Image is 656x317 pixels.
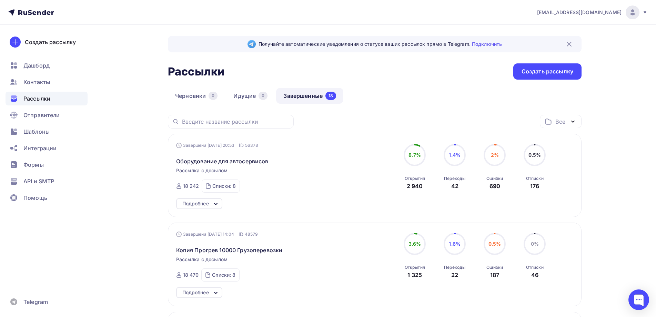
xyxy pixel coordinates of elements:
[259,92,268,100] div: 0
[209,92,218,100] div: 0
[23,94,50,103] span: Рассылки
[23,61,50,70] span: Дашборд
[276,88,343,104] a: Завершенные18
[408,152,421,158] span: 8.7%
[176,167,228,174] span: Рассылка с досылом
[168,65,224,79] h2: Рассылки
[23,144,57,152] span: Интеграции
[530,182,539,190] div: 176
[6,158,88,172] a: Формы
[451,182,458,190] div: 42
[407,182,423,190] div: 2 940
[183,183,199,190] div: 18 242
[6,92,88,105] a: Рассылки
[444,265,465,270] div: Переходы
[23,194,47,202] span: Помощь
[212,183,236,190] div: Списки: 8
[451,271,458,279] div: 22
[491,152,499,158] span: 2%
[449,152,461,158] span: 1.4%
[182,200,209,208] div: Подробнее
[176,256,228,263] span: Рассылка с досылом
[226,88,275,104] a: Идущие0
[528,152,541,158] span: 0.5%
[23,127,50,136] span: Шаблоны
[490,271,499,279] div: 187
[540,115,582,128] button: Все
[23,298,48,306] span: Telegram
[488,241,501,247] span: 0.5%
[486,265,503,270] div: Ошибки
[555,117,565,126] div: Все
[245,231,258,238] span: 48579
[176,142,259,149] div: Завершена [DATE] 20:53
[6,75,88,89] a: Контакты
[25,38,76,46] div: Создать рассылку
[239,142,244,149] span: ID
[405,265,425,270] div: Открытия
[522,68,573,75] div: Создать рассылку
[531,241,539,247] span: 0%
[182,118,290,125] input: Введите название рассылки
[537,9,622,16] span: [EMAIL_ADDRESS][DOMAIN_NAME]
[168,88,225,104] a: Черновики0
[176,157,269,165] span: Оборудование для автосервисов
[23,177,54,185] span: API и SMTP
[531,271,538,279] div: 46
[245,142,259,149] span: 56378
[182,288,209,297] div: Подробнее
[183,272,199,278] div: 18 470
[537,6,648,19] a: [EMAIL_ADDRESS][DOMAIN_NAME]
[248,40,256,48] img: Telegram
[325,92,336,100] div: 18
[23,78,50,86] span: Контакты
[444,176,465,181] div: Переходы
[526,265,544,270] div: Отписки
[526,176,544,181] div: Отписки
[449,241,461,247] span: 1.6%
[6,125,88,139] a: Шаблоны
[6,59,88,72] a: Дашборд
[212,272,235,278] div: Списки: 8
[472,41,502,47] a: Подключить
[176,246,283,254] span: Копия Прогрев 10000 Грузоперевозки
[408,241,421,247] span: 3.6%
[239,231,243,238] span: ID
[6,108,88,122] a: Отправители
[259,41,502,48] span: Получайте автоматические уведомления о статусе ваших рассылок прямо в Telegram.
[23,111,60,119] span: Отправители
[23,161,44,169] span: Формы
[405,176,425,181] div: Открытия
[176,231,258,238] div: Завершена [DATE] 14:04
[486,176,503,181] div: Ошибки
[490,182,500,190] div: 690
[407,271,422,279] div: 1 325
